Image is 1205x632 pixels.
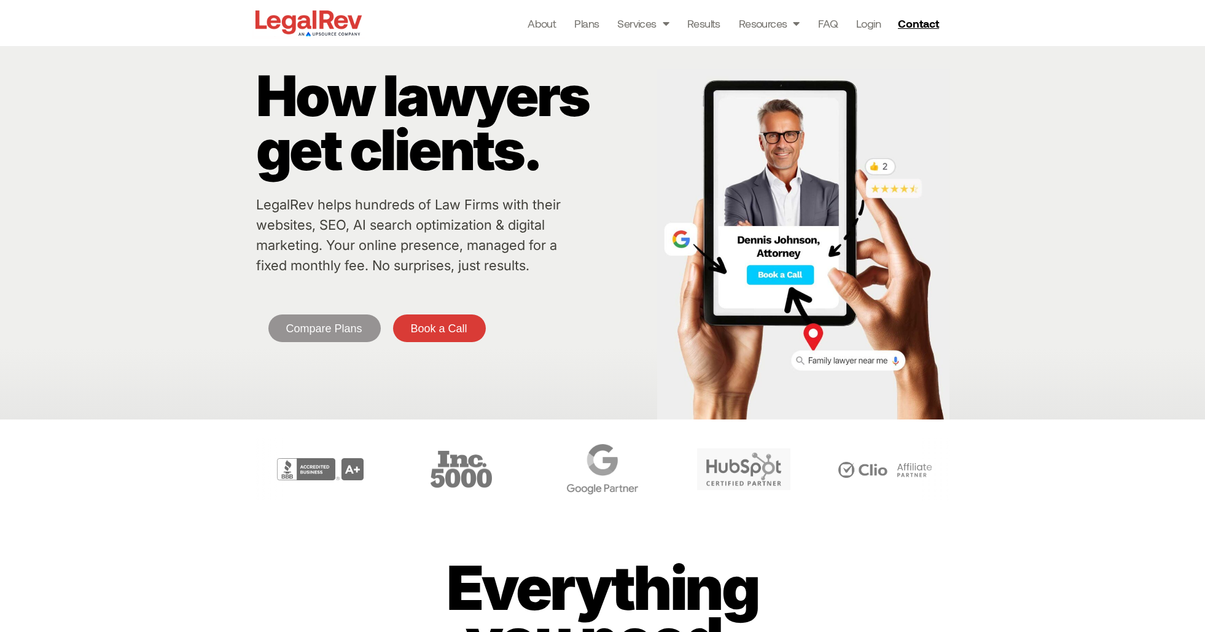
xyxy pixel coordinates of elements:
a: Results [687,15,720,32]
a: Compare Plans [268,314,381,342]
p: How lawyers get clients. [256,69,652,177]
a: Contact [893,14,947,33]
a: Login [856,15,881,32]
div: 3 / 6 [394,438,529,501]
nav: Menu [528,15,881,32]
div: 5 / 6 [676,438,811,501]
a: Plans [574,15,599,32]
a: About [528,15,556,32]
div: 6 / 6 [817,438,953,501]
a: Book a Call [393,314,486,342]
span: Contact [898,18,939,29]
div: 2 / 6 [252,438,388,501]
div: 4 / 6 [535,438,670,501]
span: Book a Call [411,323,467,334]
a: Services [617,15,669,32]
a: LegalRev helps hundreds of Law Firms with their websites, SEO, AI search optimization & digital m... [256,197,561,273]
a: Resources [739,15,800,32]
span: Compare Plans [286,323,362,334]
div: Carousel [252,438,953,501]
a: FAQ [818,15,838,32]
